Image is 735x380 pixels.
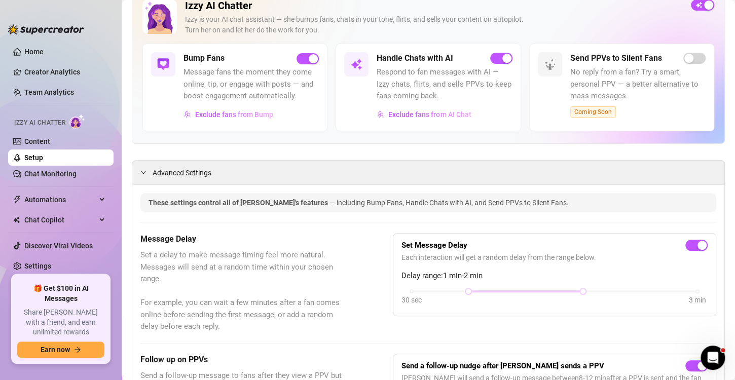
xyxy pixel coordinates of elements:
[17,308,104,337] span: Share [PERSON_NAME] with a friend, and earn unlimited rewards
[140,233,342,245] h5: Message Delay
[69,114,85,129] img: AI Chatter
[377,106,471,123] button: Exclude fans from AI Chat
[388,110,471,119] span: Exclude fans from AI Chat
[570,106,616,118] span: Coming Soon
[401,241,467,250] strong: Set Message Delay
[183,66,319,102] span: Message fans the moment they come online, tip, or engage with posts — and boost engagement automa...
[17,284,104,303] span: 🎁 Get $100 in AI Messages
[140,169,146,175] span: expanded
[544,58,556,70] img: svg%3e
[377,52,453,64] h5: Handle Chats with AI
[153,167,211,178] span: Advanced Settings
[24,192,96,208] span: Automations
[149,199,329,207] span: These settings control all of [PERSON_NAME]'s features
[329,199,569,207] span: — including Bump Fans, Handle Chats with AI, and Send PPVs to Silent Fans.
[183,106,274,123] button: Exclude fans from Bump
[401,294,422,306] div: 30 sec
[377,111,384,118] img: svg%3e
[24,212,96,228] span: Chat Copilot
[8,24,84,34] img: logo-BBDzfeDw.svg
[13,196,21,204] span: thunderbolt
[74,346,81,353] span: arrow-right
[14,118,65,128] span: Izzy AI Chatter
[185,14,683,35] div: Izzy is your AI chat assistant — she bumps fans, chats in your tone, flirts, and sells your conte...
[24,64,105,80] a: Creator Analytics
[24,242,93,250] a: Discover Viral Videos
[24,88,74,96] a: Team Analytics
[184,111,191,118] img: svg%3e
[24,262,51,270] a: Settings
[401,252,708,263] span: Each interaction will get a random delay from the range below.
[140,167,153,178] div: expanded
[24,154,43,162] a: Setup
[183,52,225,64] h5: Bump Fans
[377,66,512,102] span: Respond to fan messages with AI — Izzy chats, flirts, and sells PPVs to keep fans coming back.
[401,361,604,370] strong: Send a follow-up nudge after [PERSON_NAME] sends a PPV
[140,354,342,366] h5: Follow up on PPVs
[24,48,44,56] a: Home
[13,216,20,223] img: Chat Copilot
[350,58,362,70] img: svg%3e
[570,66,706,102] span: No reply from a fan? Try a smart, personal PPV — a better alternative to mass messages.
[140,249,342,333] span: Set a delay to make message timing feel more natural. Messages will send at a random time within ...
[570,52,662,64] h5: Send PPVs to Silent Fans
[401,270,708,282] span: Delay range: 1 min - 2 min
[701,346,725,370] iframe: Intercom live chat
[17,341,104,358] button: Earn nowarrow-right
[157,58,169,70] img: svg%3e
[195,110,273,119] span: Exclude fans from Bump
[41,346,70,354] span: Earn now
[24,170,77,178] a: Chat Monitoring
[24,137,50,145] a: Content
[689,294,706,306] div: 3 min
